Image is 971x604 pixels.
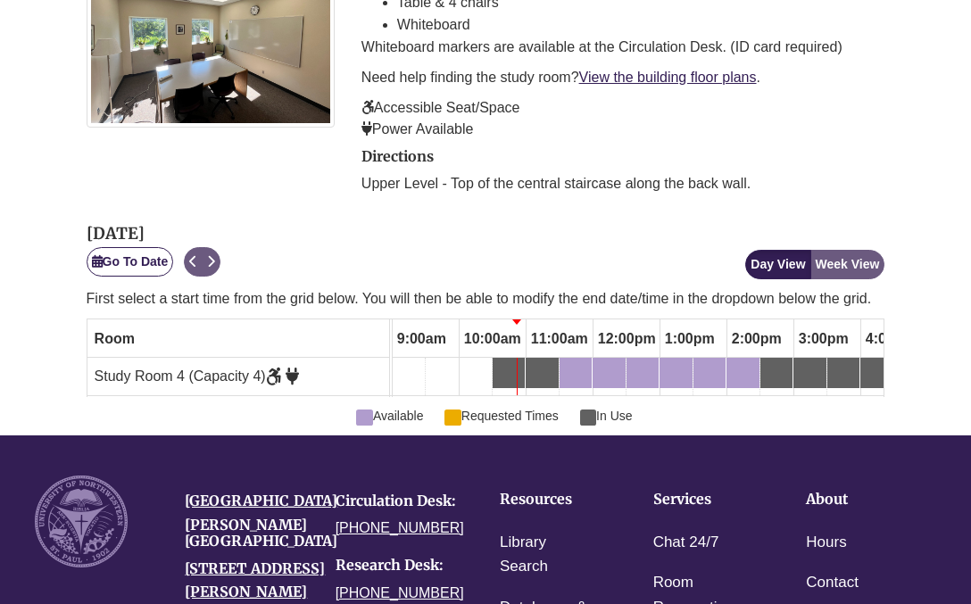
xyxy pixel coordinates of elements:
li: Whiteboard [397,13,885,37]
span: Available [356,406,423,426]
a: Hours [806,530,846,556]
img: UNW seal [35,476,128,568]
p: Whiteboard markers are available at the Circulation Desk. (ID card required) [361,37,885,58]
a: [GEOGRAPHIC_DATA] [185,492,337,509]
p: First select a start time from the grid below. You will then be able to modify the end date/time ... [87,288,885,310]
span: 12:00pm [593,324,660,354]
a: 4:00pm Friday, September 19, 2025 - Study Room 4 - In Use [860,358,893,388]
span: In Use [580,406,633,426]
span: 9:00am [393,324,451,354]
a: 2:00pm Friday, September 19, 2025 - Study Room 4 - Available [726,358,759,388]
a: 12:30pm Friday, September 19, 2025 - Study Room 4 - Available [627,358,659,388]
h2: [DATE] [87,225,221,243]
a: Contact [806,570,859,596]
a: Library Search [500,530,598,580]
button: Day View [745,250,810,279]
span: Requested Times [444,406,558,426]
a: View the building floor plans [579,70,757,85]
p: Need help finding the study room? . [361,67,885,88]
p: Upper Level - Top of the central staircase along the back wall. [361,173,885,194]
a: 1:30pm Friday, September 19, 2025 - Study Room 4 - Available [693,358,726,388]
h4: Services [653,492,751,508]
a: 10:30am Friday, September 19, 2025 - Study Room 4 - In Use [493,358,525,388]
span: 11:00am [527,324,593,354]
span: Study Room 4 (Capacity 4) [95,368,300,384]
span: 10:00am [460,324,526,354]
span: Room [95,331,135,346]
button: Next [202,247,220,277]
a: [PHONE_NUMBER] [336,520,464,535]
button: Go To Date [87,247,174,277]
button: Week View [810,250,885,279]
h4: [PERSON_NAME][GEOGRAPHIC_DATA] [185,517,308,549]
span: 4:00pm [861,324,920,354]
a: 11:00am Friday, September 19, 2025 - Study Room 4 - In Use [526,358,559,388]
button: Previous [184,247,203,277]
p: Accessible Seat/Space Power Available [361,97,885,140]
h4: About [806,492,904,508]
span: 3:00pm [794,324,853,354]
h4: Circulation Desk: [336,493,459,509]
div: directions [361,149,885,195]
h4: Resources [500,492,598,508]
h2: Directions [361,149,885,165]
a: 3:00pm Friday, September 19, 2025 - Study Room 4 - In Use [793,358,826,388]
span: 1:00pm [660,324,719,354]
a: 3:30pm Friday, September 19, 2025 - Study Room 4 - In Use [827,358,859,388]
a: Chat 24/7 [653,530,719,556]
a: [PHONE_NUMBER] [336,585,464,600]
a: 2:30pm Friday, September 19, 2025 - Study Room 4 - In Use [760,358,793,388]
a: 12:00pm Friday, September 19, 2025 - Study Room 4 - Available [593,358,626,388]
a: 1:00pm Friday, September 19, 2025 - Study Room 4 - Available [660,358,693,388]
span: 2:00pm [727,324,786,354]
h4: Research Desk: [336,558,459,574]
a: 11:30am Friday, September 19, 2025 - Study Room 4 - Available [560,358,592,388]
